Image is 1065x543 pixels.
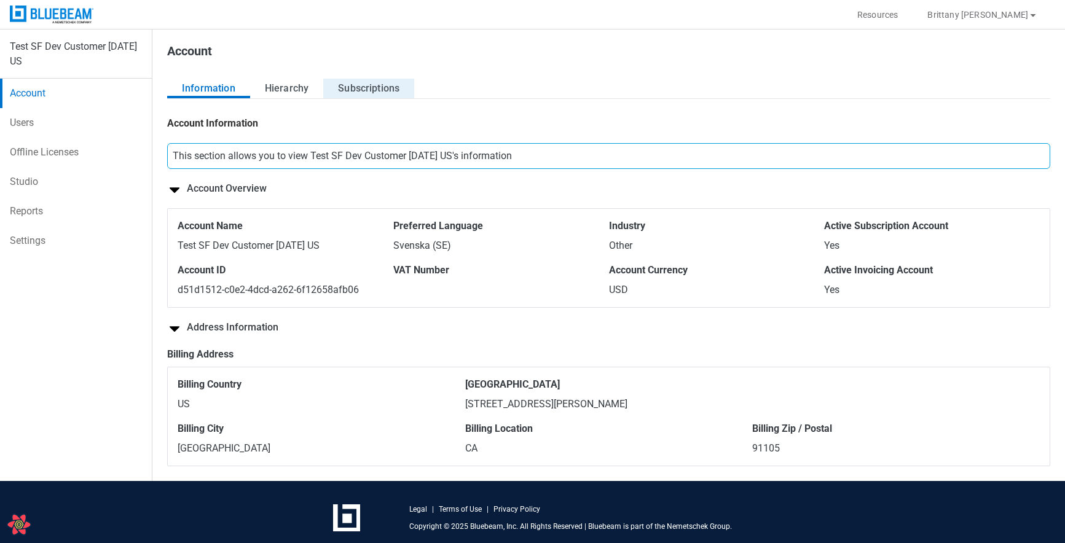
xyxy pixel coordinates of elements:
span: Industry [609,219,825,233]
button: Information [167,79,250,98]
span: Account Name [178,219,393,233]
span: Other [609,240,632,251]
span: [GEOGRAPHIC_DATA] [465,377,1040,392]
span: Active Invoicing Account [824,263,1040,278]
span: [STREET_ADDRESS][PERSON_NAME] [465,398,627,410]
div: Test SF Dev Customer [DATE] US [10,39,142,69]
span: CA [465,442,477,454]
img: Bluebeam, Inc. [10,6,93,23]
button: Resources [843,5,913,25]
a: Privacy Policy [493,504,540,514]
span: [GEOGRAPHIC_DATA] [178,442,270,454]
span: VAT Number [393,263,609,278]
span: Billing Zip / Postal [752,421,1040,436]
span: USD [609,284,628,295]
div: Billing Address [167,347,1050,362]
button: Open React Query Devtools [7,512,31,537]
h2: Account Information [167,117,258,130]
span: Active Subscription Account [824,219,1040,233]
a: Legal [409,504,427,514]
button: Brittany [PERSON_NAME] [913,5,1053,25]
span: Yes [824,284,839,295]
div: This section allows you to view Test SF Dev Customer [DATE] US's information [167,143,1050,169]
span: Billing City [178,421,465,436]
p: Copyright © 2025 Bluebeam, Inc. All Rights Reserved | Bluebeam is part of the Nemetschek Group. [409,522,732,531]
a: Terms of Use [439,504,482,514]
button: Subscriptions [323,79,414,98]
button: Hierarchy [250,79,323,98]
h1: Account [167,44,212,64]
span: Account ID [178,263,393,278]
span: Test SF Dev Customer [DATE] US [178,240,320,251]
span: Svenska (SE) [393,240,451,251]
span: Preferred Language [393,219,609,233]
span: US [178,398,190,410]
span: Yes [824,240,839,251]
span: 91105 [752,442,780,454]
span: Billing Country [178,377,465,392]
span: Billing Location [465,421,753,436]
div: | | [409,504,540,514]
span: Account Currency [609,263,825,278]
span: d51d1512-c0e2-4dcd-a262-6f12658afb06 [178,284,359,295]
